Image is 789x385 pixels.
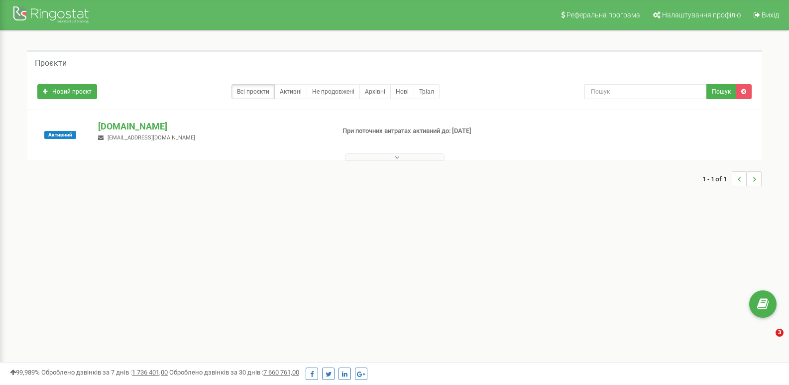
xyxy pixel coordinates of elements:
[231,84,275,99] a: Всі проєкти
[390,84,414,99] a: Нові
[342,127,510,136] p: При поточних витратах активний до: [DATE]
[44,131,76,139] span: Активний
[414,84,440,99] a: Тріал
[169,369,299,376] span: Оброблено дзвінків за 30 днів :
[662,11,741,19] span: Налаштування профілю
[702,161,762,196] nav: ...
[98,120,326,133] p: [DOMAIN_NAME]
[35,59,67,68] h5: Проєкти
[706,84,736,99] button: Пошук
[307,84,360,99] a: Не продовжені
[762,11,779,19] span: Вихід
[10,369,40,376] span: 99,989%
[755,329,779,353] iframe: Intercom live chat
[702,171,732,186] span: 1 - 1 of 1
[274,84,307,99] a: Активні
[584,84,707,99] input: Пошук
[263,369,299,376] u: 7 660 761,00
[37,84,97,99] a: Новий проєкт
[566,11,640,19] span: Реферальна програма
[359,84,391,99] a: Архівні
[108,134,195,141] span: [EMAIL_ADDRESS][DOMAIN_NAME]
[132,369,168,376] u: 1 736 401,00
[41,369,168,376] span: Оброблено дзвінків за 7 днів :
[776,329,784,337] span: 3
